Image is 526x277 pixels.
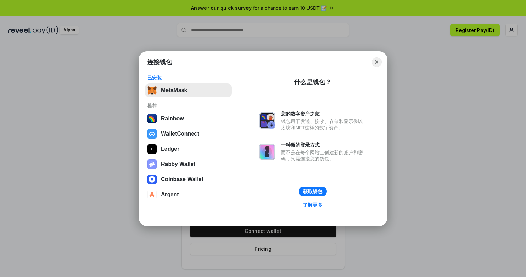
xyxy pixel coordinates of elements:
button: WalletConnect [145,127,232,141]
img: svg+xml,%3Csvg%20xmlns%3D%22http%3A%2F%2Fwww.w3.org%2F2000%2Fsvg%22%20fill%3D%22none%22%20viewBox... [259,144,275,160]
div: 获取钱包 [303,188,322,195]
img: svg+xml,%3Csvg%20width%3D%2228%22%20height%3D%2228%22%20viewBox%3D%220%200%2028%2028%22%20fill%3D... [147,175,157,184]
img: svg+xml,%3Csvg%20xmlns%3D%22http%3A%2F%2Fwww.w3.org%2F2000%2Fsvg%22%20fill%3D%22none%22%20viewBox... [259,112,275,129]
div: MetaMask [161,87,187,93]
div: Coinbase Wallet [161,176,203,182]
div: Argent [161,191,179,198]
img: svg+xml,%3Csvg%20xmlns%3D%22http%3A%2F%2Fwww.w3.org%2F2000%2Fsvg%22%20fill%3D%22none%22%20viewBox... [147,159,157,169]
button: Coinbase Wallet [145,172,232,186]
div: 推荐 [147,103,230,109]
button: MetaMask [145,83,232,97]
img: svg+xml,%3Csvg%20xmlns%3D%22http%3A%2F%2Fwww.w3.org%2F2000%2Fsvg%22%20width%3D%2228%22%20height%3... [147,144,157,154]
div: 一种新的登录方式 [281,142,366,148]
img: svg+xml,%3Csvg%20width%3D%2228%22%20height%3D%2228%22%20viewBox%3D%220%200%2028%2028%22%20fill%3D... [147,129,157,139]
div: WalletConnect [161,131,199,137]
button: 获取钱包 [299,187,327,196]
button: Argent [145,188,232,201]
button: Ledger [145,142,232,156]
div: 而不是在每个网站上创建新的账户和密码，只需连接您的钱包。 [281,149,366,162]
div: Rabby Wallet [161,161,195,167]
button: Rainbow [145,112,232,126]
div: 钱包用于发送、接收、存储和显示像以太坊和NFT这样的数字资产。 [281,118,366,131]
button: Close [372,57,382,67]
div: 已安装 [147,75,230,81]
div: 您的数字资产之家 [281,111,366,117]
img: svg+xml,%3Csvg%20width%3D%22120%22%20height%3D%22120%22%20viewBox%3D%220%200%20120%20120%22%20fil... [147,114,157,123]
div: Ledger [161,146,179,152]
button: Rabby Wallet [145,157,232,171]
div: Rainbow [161,116,184,122]
div: 了解更多 [303,202,322,208]
img: svg+xml,%3Csvg%20width%3D%2228%22%20height%3D%2228%22%20viewBox%3D%220%200%2028%2028%22%20fill%3D... [147,190,157,199]
a: 了解更多 [299,200,326,209]
img: svg+xml,%3Csvg%20fill%3D%22none%22%20height%3D%2233%22%20viewBox%3D%220%200%2035%2033%22%20width%... [147,86,157,95]
h1: 连接钱包 [147,58,172,66]
div: 什么是钱包？ [294,78,331,86]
